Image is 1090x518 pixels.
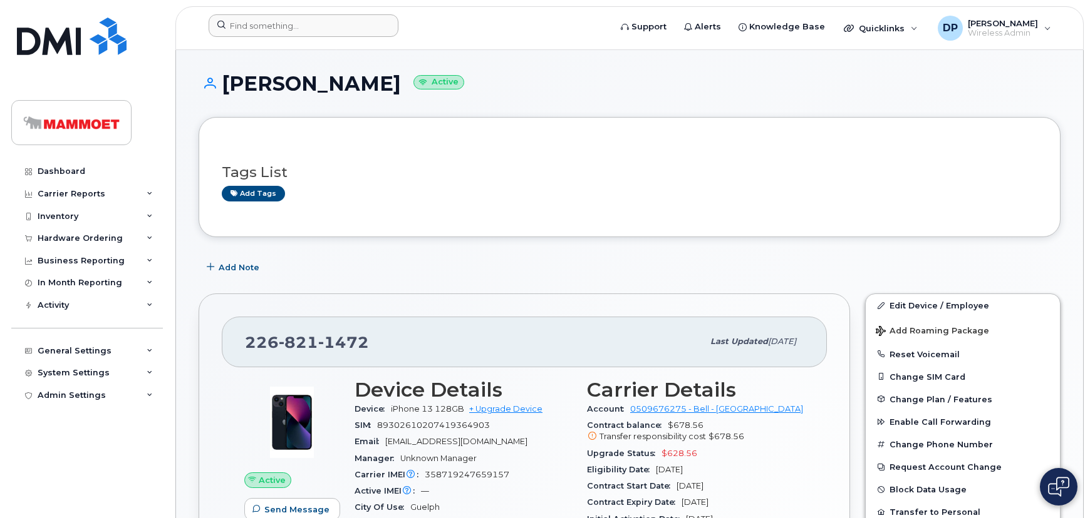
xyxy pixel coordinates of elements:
span: 89302610207419364903 [377,420,490,430]
span: Transfer responsibility cost [599,432,706,441]
button: Request Account Change [866,455,1060,478]
span: Active [259,474,286,486]
span: Eligibility Date [587,465,656,474]
a: Add tags [222,186,285,201]
span: [DATE] [656,465,683,474]
span: Last updated [710,337,768,346]
h1: [PERSON_NAME] [199,73,1061,94]
span: 821 [279,333,318,352]
span: — [421,486,429,495]
span: Enable Call Forwarding [890,417,991,427]
span: Contract Expiry Date [587,497,682,507]
button: Add Roaming Package [866,317,1060,343]
button: Block Data Usage [866,478,1060,500]
h3: Tags List [222,165,1037,180]
small: Active [413,75,464,89]
span: [DATE] [682,497,708,507]
span: Upgrade Status [587,449,662,458]
span: $678.56 [708,432,744,441]
span: Add Note [219,262,259,273]
button: Change Phone Number [866,433,1060,455]
button: Reset Voicemail [866,343,1060,365]
img: image20231002-3703462-1ig824h.jpeg [254,385,330,460]
span: Active IMEI [355,486,421,495]
span: 358719247659157 [425,470,509,479]
button: Change Plan / Features [866,388,1060,410]
span: [DATE] [768,337,796,346]
span: [DATE] [677,481,703,490]
span: Add Roaming Package [876,326,989,338]
span: Send Message [264,504,330,515]
span: Manager [355,454,400,463]
span: iPhone 13 128GB [391,404,464,414]
span: $678.56 [587,420,804,443]
a: Edit Device / Employee [866,294,1060,317]
span: City Of Use [355,502,410,512]
a: 0509676275 - Bell - [GEOGRAPHIC_DATA] [630,404,803,414]
span: Change Plan / Features [890,394,992,404]
span: Guelph [410,502,440,512]
button: Enable Call Forwarding [866,410,1060,433]
span: Carrier IMEI [355,470,425,479]
button: Add Note [199,256,270,278]
span: Contract balance [587,420,668,430]
img: Open chat [1048,477,1069,497]
span: 226 [245,333,369,352]
span: Email [355,437,385,446]
span: $628.56 [662,449,697,458]
span: Account [587,404,630,414]
a: + Upgrade Device [469,404,542,414]
span: 1472 [318,333,369,352]
button: Change SIM Card [866,365,1060,388]
h3: Carrier Details [587,378,804,401]
span: [EMAIL_ADDRESS][DOMAIN_NAME] [385,437,527,446]
span: Device [355,404,391,414]
h3: Device Details [355,378,572,401]
span: Unknown Manager [400,454,477,463]
span: Contract Start Date [587,481,677,490]
span: SIM [355,420,377,430]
